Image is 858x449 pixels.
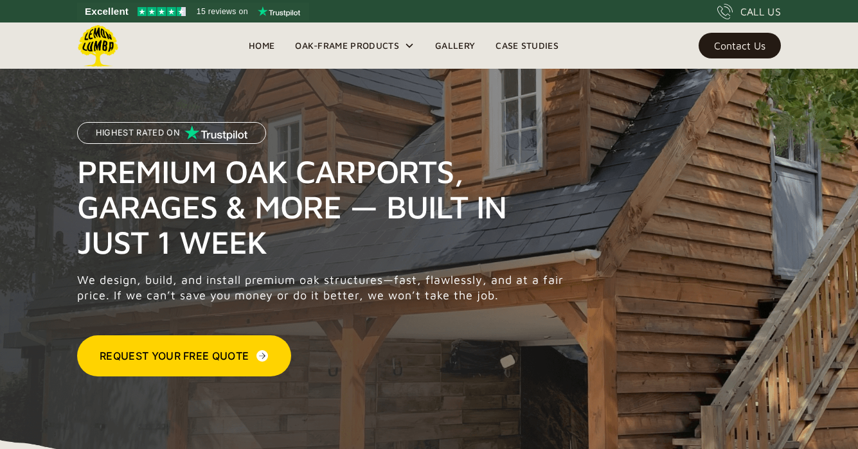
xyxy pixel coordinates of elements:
[485,36,569,55] a: Case Studies
[295,38,399,53] div: Oak-Frame Products
[285,22,425,69] div: Oak-Frame Products
[740,4,781,19] div: CALL US
[77,122,266,154] a: Highest Rated on
[77,272,571,303] p: We design, build, and install premium oak structures—fast, flawlessly, and at a fair price. If we...
[77,154,571,260] h1: Premium Oak Carports, Garages & More — Built in Just 1 Week
[717,4,781,19] a: CALL US
[197,4,248,19] span: 15 reviews on
[258,6,300,17] img: Trustpilot logo
[100,348,249,364] div: Request Your Free Quote
[238,36,285,55] a: Home
[714,41,765,50] div: Contact Us
[699,33,781,58] a: Contact Us
[425,36,485,55] a: Gallery
[77,3,309,21] a: See Lemon Lumba reviews on Trustpilot
[96,128,180,137] p: Highest Rated on
[77,335,291,376] a: Request Your Free Quote
[138,7,186,16] img: Trustpilot 4.5 stars
[85,4,129,19] span: Excellent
